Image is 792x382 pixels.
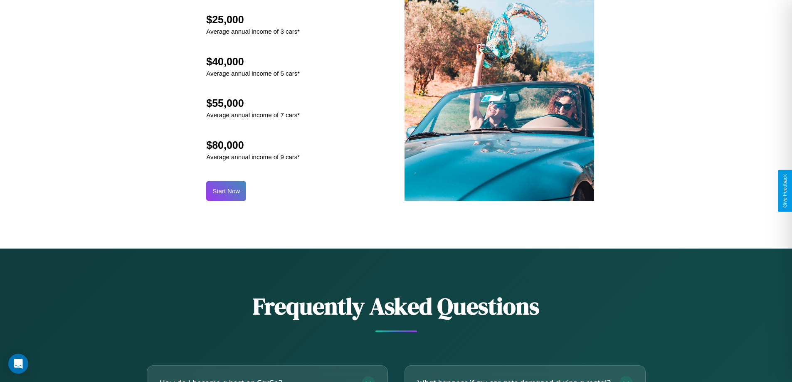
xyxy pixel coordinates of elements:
[206,97,300,109] h2: $55,000
[206,181,246,201] button: Start Now
[782,174,788,208] div: Give Feedback
[8,354,28,374] div: Open Intercom Messenger
[206,151,300,163] p: Average annual income of 9 cars*
[147,290,646,322] h2: Frequently Asked Questions
[206,14,300,26] h2: $25,000
[206,109,300,121] p: Average annual income of 7 cars*
[206,139,300,151] h2: $80,000
[206,26,300,37] p: Average annual income of 3 cars*
[206,56,300,68] h2: $40,000
[206,68,300,79] p: Average annual income of 5 cars*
